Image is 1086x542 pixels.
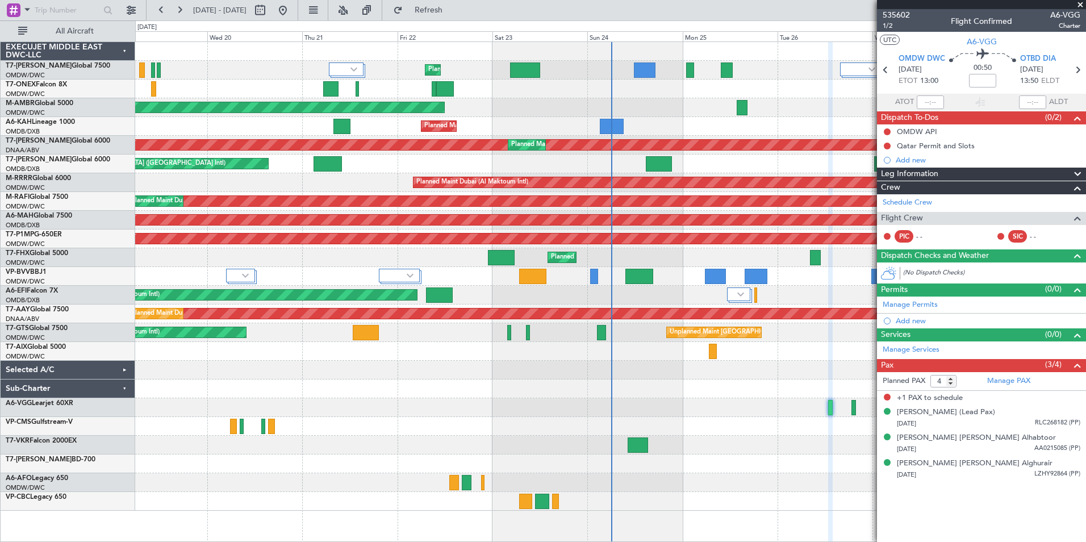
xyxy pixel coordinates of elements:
[778,31,872,41] div: Tue 26
[6,400,73,407] a: A6-VGGLearjet 60XR
[6,137,110,144] a: T7-[PERSON_NAME]Global 6000
[897,393,963,404] span: +1 PAX to schedule
[6,156,72,163] span: T7-[PERSON_NAME]
[6,325,29,332] span: T7-GTS
[350,67,357,72] img: arrow-gray.svg
[6,184,45,192] a: OMDW/DWC
[897,407,995,418] div: [PERSON_NAME] (Lead Pax)
[6,483,45,492] a: OMDW/DWC
[6,296,40,305] a: OMDB/DXB
[897,127,937,136] div: OMDW API
[6,119,32,126] span: A6-KAH
[242,273,249,278] img: arrow-gray.svg
[897,432,1056,444] div: [PERSON_NAME] [PERSON_NAME] Alhabtoor
[895,230,913,243] div: PIC
[6,306,69,313] a: T7-AAYGlobal 7500
[6,250,68,257] a: T7-FHXGlobal 5000
[1020,64,1043,76] span: [DATE]
[6,456,72,463] span: T7-[PERSON_NAME]
[416,174,528,191] div: Planned Maint Dubai (Al Maktoum Intl)
[6,109,45,117] a: OMDW/DWC
[1035,418,1080,428] span: RLC268182 (PP)
[896,155,1080,165] div: Add new
[1049,97,1068,108] span: ALDT
[6,419,73,426] a: VP-CMSGulfstream-V
[881,249,989,262] span: Dispatch Checks and Weather
[1045,283,1062,295] span: (0/0)
[6,437,77,444] a: T7-VKRFalcon 2000EX
[12,22,123,40] button: All Aircraft
[903,268,1086,280] div: (No Dispatch Checks)
[899,64,922,76] span: [DATE]
[207,31,302,41] div: Wed 20
[492,31,587,41] div: Sat 23
[899,76,917,87] span: ETOT
[6,165,40,173] a: OMDB/DXB
[6,344,66,351] a: T7-AIXGlobal 5000
[1034,444,1080,453] span: AA0215085 (PP)
[112,31,207,41] div: Tue 19
[880,35,900,45] button: UTC
[6,400,32,407] span: A6-VGG
[6,127,40,136] a: OMDB/DXB
[896,316,1080,326] div: Add new
[6,90,45,98] a: OMDW/DWC
[6,306,30,313] span: T7-AAY
[6,212,34,219] span: A6-MAH
[897,141,975,151] div: Qatar Permit and Slots
[6,344,27,351] span: T7-AIX
[1034,469,1080,479] span: LZHY92864 (PP)
[6,419,31,426] span: VP-CMS
[6,62,72,69] span: T7-[PERSON_NAME]
[511,136,623,153] div: Planned Maint Dubai (Al Maktoum Intl)
[1008,230,1027,243] div: SIC
[30,27,120,35] span: All Aircraft
[1045,111,1062,123] span: (0/2)
[881,168,938,181] span: Leg Information
[137,23,157,32] div: [DATE]
[868,67,875,72] img: arrow-gray.svg
[6,269,30,276] span: VP-BVV
[1041,76,1059,87] span: ELDT
[881,283,908,297] span: Permits
[6,62,110,69] a: T7-[PERSON_NAME]Global 7500
[917,95,944,109] input: --:--
[6,231,62,238] a: T7-P1MPG-650ER
[6,456,95,463] a: T7-[PERSON_NAME]BD-700
[883,299,938,311] a: Manage Permits
[683,31,778,41] div: Mon 25
[897,445,916,453] span: [DATE]
[916,231,942,241] div: - -
[6,202,45,211] a: OMDW/DWC
[424,118,536,135] div: Planned Maint Dubai (Al Maktoum Intl)
[6,240,45,248] a: OMDW/DWC
[6,287,58,294] a: A6-EFIFalcon 7X
[6,100,35,107] span: M-AMBR
[920,76,938,87] span: 13:00
[6,494,66,501] a: VP-CBCLegacy 650
[1045,358,1062,370] span: (3/4)
[587,31,682,41] div: Sun 24
[6,277,45,286] a: OMDW/DWC
[6,81,67,88] a: T7-ONEXFalcon 8X
[398,31,492,41] div: Fri 22
[6,259,45,267] a: OMDW/DWC
[897,470,916,479] span: [DATE]
[551,249,730,266] div: Planned Maint [GEOGRAPHIC_DATA] ([GEOGRAPHIC_DATA])
[881,111,938,124] span: Dispatch To-Dos
[6,221,40,230] a: OMDB/DXB
[737,292,744,297] img: arrow-gray.svg
[6,146,39,155] a: DNAA/ABV
[6,269,47,276] a: VP-BVVBBJ1
[883,344,939,356] a: Manage Services
[6,475,32,482] span: A6-AFO
[6,137,72,144] span: T7-[PERSON_NAME]
[6,156,110,163] a: T7-[PERSON_NAME]Global 6000
[6,333,45,342] a: OMDW/DWC
[895,97,914,108] span: ATOT
[1045,328,1062,340] span: (0/0)
[6,194,68,201] a: M-RAFIGlobal 7500
[6,325,68,332] a: T7-GTSGlobal 7500
[6,81,36,88] span: T7-ONEX
[883,9,910,21] span: 535602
